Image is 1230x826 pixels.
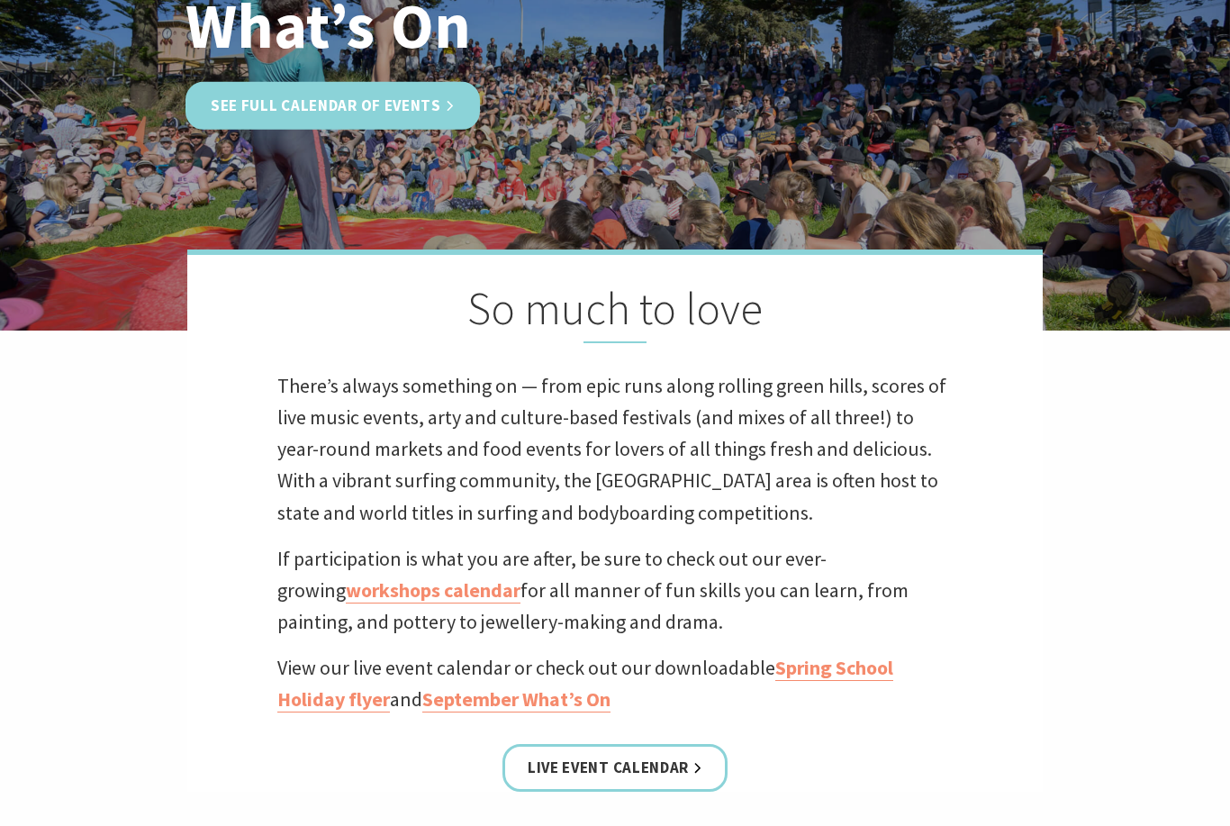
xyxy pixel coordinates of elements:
[277,652,953,715] p: View our live event calendar or check out our downloadable and
[346,577,520,604] a: workshops calendar
[185,82,480,130] a: See Full Calendar of Events
[277,282,953,343] h2: So much to love
[422,686,610,713] a: September What’s On
[277,370,953,529] p: There’s always something on — from epic runs along rolling green hills, scores of live music even...
[502,744,728,792] a: Live Event Calendar
[277,543,953,639] p: If participation is what you are after, be sure to check out our ever-growing for all manner of f...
